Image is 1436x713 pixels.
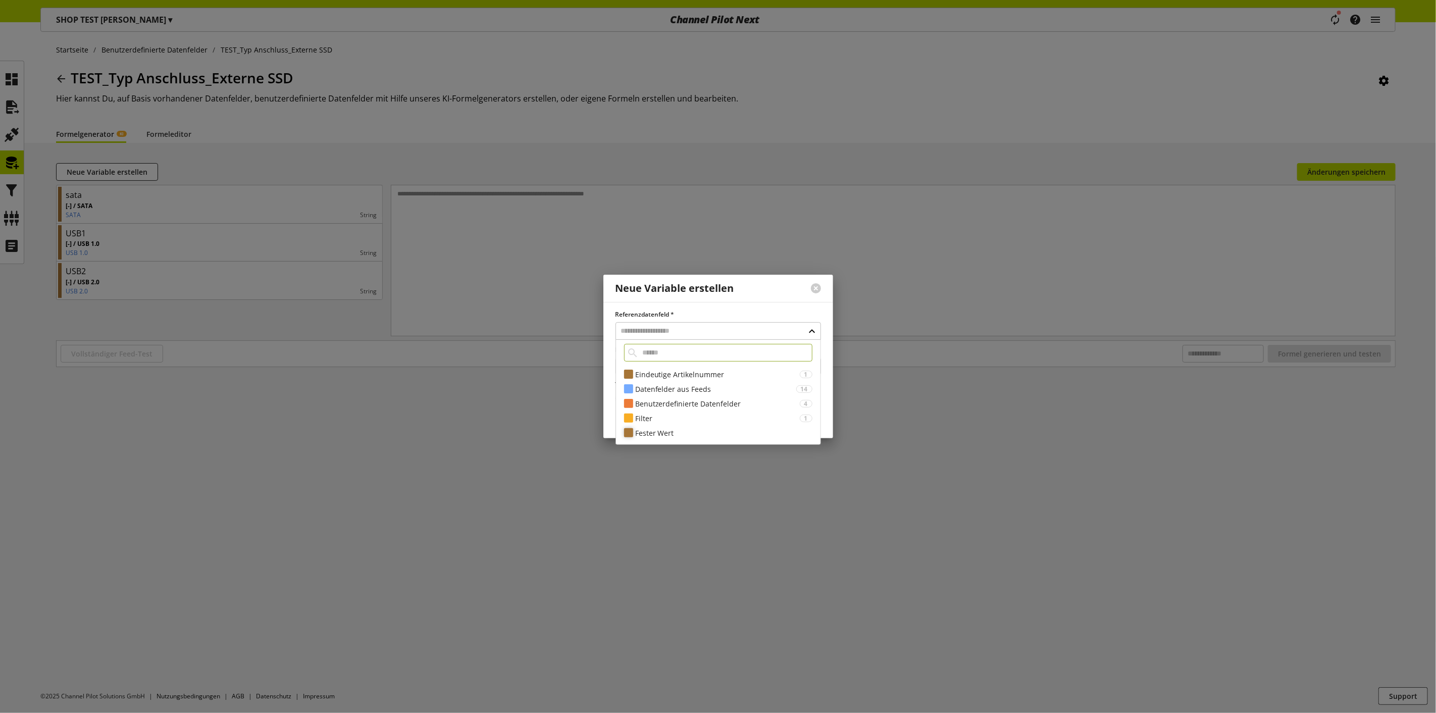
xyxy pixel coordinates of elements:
div: 1 [800,415,812,422]
div: 1 [800,371,812,378]
div: 4 [800,400,812,408]
label: Referenzdatenfeld * [616,310,821,319]
div: Neue Variable erstellen [616,283,734,294]
div: Filter [635,413,800,424]
div: Eindeutige Artikelnummer [635,369,800,380]
div: 14 [796,385,812,393]
div: Benutzerdefinierte Datenfelder [635,398,800,409]
div: Datenfelder aus Feeds [635,384,796,394]
div: Fester Wert [635,428,812,438]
